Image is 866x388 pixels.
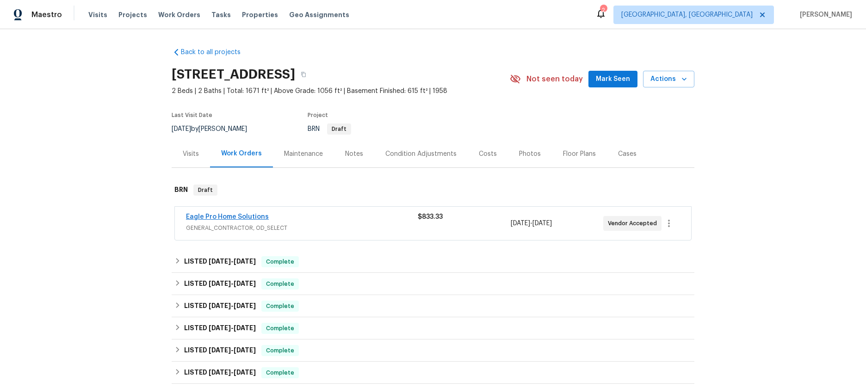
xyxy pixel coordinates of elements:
[234,347,256,353] span: [DATE]
[234,369,256,376] span: [DATE]
[172,362,694,384] div: LISTED [DATE]-[DATE]Complete
[31,10,62,19] span: Maestro
[234,325,256,331] span: [DATE]
[172,48,260,57] a: Back to all projects
[308,112,328,118] span: Project
[186,214,269,220] a: Eagle Pro Home Solutions
[385,149,457,159] div: Condition Adjustments
[172,123,258,135] div: by [PERSON_NAME]
[158,10,200,19] span: Work Orders
[295,66,312,83] button: Copy Address
[532,220,552,227] span: [DATE]
[262,324,298,333] span: Complete
[184,323,256,334] h6: LISTED
[186,223,418,233] span: GENERAL_CONTRACTOR, OD_SELECT
[221,149,262,158] div: Work Orders
[172,70,295,79] h2: [STREET_ADDRESS]
[596,74,630,85] span: Mark Seen
[209,280,231,287] span: [DATE]
[262,257,298,266] span: Complete
[184,278,256,289] h6: LISTED
[184,256,256,267] h6: LISTED
[209,302,231,309] span: [DATE]
[588,71,637,88] button: Mark Seen
[345,149,363,159] div: Notes
[184,301,256,312] h6: LISTED
[172,317,694,339] div: LISTED [DATE]-[DATE]Complete
[211,12,231,18] span: Tasks
[172,126,191,132] span: [DATE]
[242,10,278,19] span: Properties
[209,369,231,376] span: [DATE]
[174,185,188,196] h6: BRN
[308,126,351,132] span: BRN
[621,10,753,19] span: [GEOGRAPHIC_DATA], [GEOGRAPHIC_DATA]
[172,251,694,273] div: LISTED [DATE]-[DATE]Complete
[172,112,212,118] span: Last Visit Date
[234,258,256,265] span: [DATE]
[284,149,323,159] div: Maintenance
[526,74,583,84] span: Not seen today
[796,10,852,19] span: [PERSON_NAME]
[209,325,231,331] span: [DATE]
[519,149,541,159] div: Photos
[172,175,694,205] div: BRN Draft
[234,302,256,309] span: [DATE]
[262,302,298,311] span: Complete
[262,368,298,377] span: Complete
[600,6,606,15] div: 2
[234,280,256,287] span: [DATE]
[650,74,687,85] span: Actions
[262,279,298,289] span: Complete
[88,10,107,19] span: Visits
[328,126,350,132] span: Draft
[172,339,694,362] div: LISTED [DATE]-[DATE]Complete
[618,149,637,159] div: Cases
[209,325,256,331] span: -
[184,345,256,356] h6: LISTED
[289,10,349,19] span: Geo Assignments
[643,71,694,88] button: Actions
[209,369,256,376] span: -
[172,86,510,96] span: 2 Beds | 2 Baths | Total: 1671 ft² | Above Grade: 1056 ft² | Basement Finished: 615 ft² | 1958
[172,273,694,295] div: LISTED [DATE]-[DATE]Complete
[418,214,443,220] span: $833.33
[118,10,147,19] span: Projects
[183,149,199,159] div: Visits
[209,347,231,353] span: [DATE]
[563,149,596,159] div: Floor Plans
[209,280,256,287] span: -
[479,149,497,159] div: Costs
[262,346,298,355] span: Complete
[608,219,661,228] span: Vendor Accepted
[184,367,256,378] h6: LISTED
[209,302,256,309] span: -
[209,258,231,265] span: [DATE]
[194,185,216,195] span: Draft
[511,219,552,228] span: -
[172,295,694,317] div: LISTED [DATE]-[DATE]Complete
[209,347,256,353] span: -
[511,220,530,227] span: [DATE]
[209,258,256,265] span: -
